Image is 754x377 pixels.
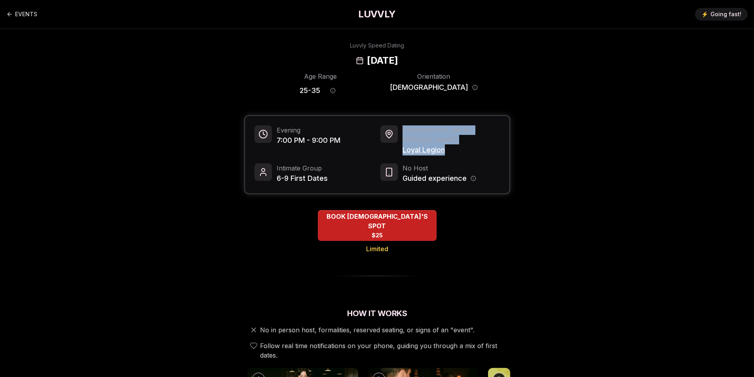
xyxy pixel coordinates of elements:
[277,135,340,146] span: 7:00 PM - 9:00 PM
[244,308,510,319] h2: How It Works
[277,163,328,173] span: Intimate Group
[403,144,500,155] span: Loyal Legion
[403,173,467,184] span: Guided experience
[324,82,342,99] button: Age range information
[366,244,388,254] span: Limited
[403,163,476,173] span: No Host
[277,125,340,135] span: Evening
[260,341,507,360] span: Follow real time notifications on your phone, guiding you through a mix of first dates.
[350,42,404,49] div: Luvvly Speed Dating
[390,82,468,93] span: [DEMOGRAPHIC_DATA]
[701,10,708,18] span: ⚡️
[367,54,398,67] h2: [DATE]
[277,173,328,184] span: 6-9 First Dates
[390,72,478,81] div: Orientation
[471,176,476,181] button: Host information
[277,72,365,81] div: Age Range
[710,10,741,18] span: Going fast!
[6,6,37,22] a: Back to events
[472,85,478,90] button: Orientation information
[318,210,437,241] button: BOOK QUEER WOMEN'S SPOT - Limited
[403,125,500,144] span: [GEOGRAPHIC_DATA] - [PERSON_NAME]
[318,212,437,231] span: BOOK [DEMOGRAPHIC_DATA]'S SPOT
[300,85,320,96] span: 25 - 35
[358,8,395,21] a: LUVVLY
[372,231,383,239] span: $25
[260,325,475,335] span: No in person host, formalities, reserved seating, or signs of an "event".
